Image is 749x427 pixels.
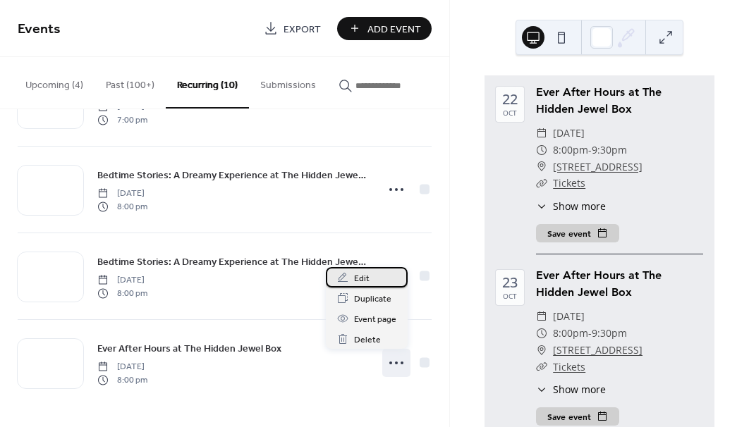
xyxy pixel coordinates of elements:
[284,22,321,37] span: Export
[502,276,518,290] div: 23
[536,159,547,175] div: ​
[97,361,147,373] span: [DATE]
[536,382,606,397] button: ​Show more
[97,113,147,126] span: 7:00 pm
[354,312,396,327] span: Event page
[97,255,368,270] span: Bedtime Stories: A Dreamy Experience at The Hidden Jewel Box
[536,308,547,325] div: ​
[536,407,619,426] button: Save event
[553,360,585,373] a: Tickets
[97,340,281,357] a: Ever After Hours at The Hidden Jewel Box
[367,22,421,37] span: Add Event
[502,92,518,106] div: 22
[553,308,585,325] span: [DATE]
[97,167,368,183] a: Bedtime Stories: A Dreamy Experience at The Hidden Jewel Box
[553,382,606,397] span: Show more
[536,359,547,376] div: ​
[354,292,391,307] span: Duplicate
[536,85,662,116] a: Ever After Hours at The Hidden Jewel Box
[553,325,588,342] span: 8:00pm
[97,254,368,270] a: Bedtime Stories: A Dreamy Experience at The Hidden Jewel Box
[553,142,588,159] span: 8:00pm
[97,187,147,200] span: [DATE]
[553,199,606,213] span: Show more
[337,17,432,40] button: Add Event
[503,109,517,116] div: Oct
[249,57,327,107] button: Submissions
[536,342,547,359] div: ​
[97,168,368,183] span: Bedtime Stories: A Dreamy Experience at The Hidden Jewel Box
[588,142,592,159] span: -
[536,199,606,213] button: ​Show more
[588,325,592,342] span: -
[592,325,627,342] span: 9:30pm
[95,57,166,107] button: Past (100+)
[553,342,643,359] a: [STREET_ADDRESS]
[553,125,585,142] span: [DATE]
[503,292,517,299] div: Oct
[553,176,585,190] a: Tickets
[553,159,643,175] a: [STREET_ADDRESS]
[536,199,547,213] div: ​
[354,271,370,286] span: Edit
[536,382,547,397] div: ​
[354,333,381,347] span: Delete
[536,125,547,142] div: ​
[97,342,281,357] span: Ever After Hours at The Hidden Jewel Box
[14,57,95,107] button: Upcoming (4)
[166,57,249,109] button: Recurring (10)
[18,16,61,43] span: Events
[97,287,147,299] span: 8:00 pm
[97,274,147,287] span: [DATE]
[536,325,547,342] div: ​
[536,268,662,299] a: Ever After Hours at The Hidden Jewel Box
[536,224,619,242] button: Save event
[536,175,547,192] div: ​
[97,200,147,213] span: 8:00 pm
[97,373,147,386] span: 8:00 pm
[592,142,627,159] span: 9:30pm
[253,17,331,40] a: Export
[536,142,547,159] div: ​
